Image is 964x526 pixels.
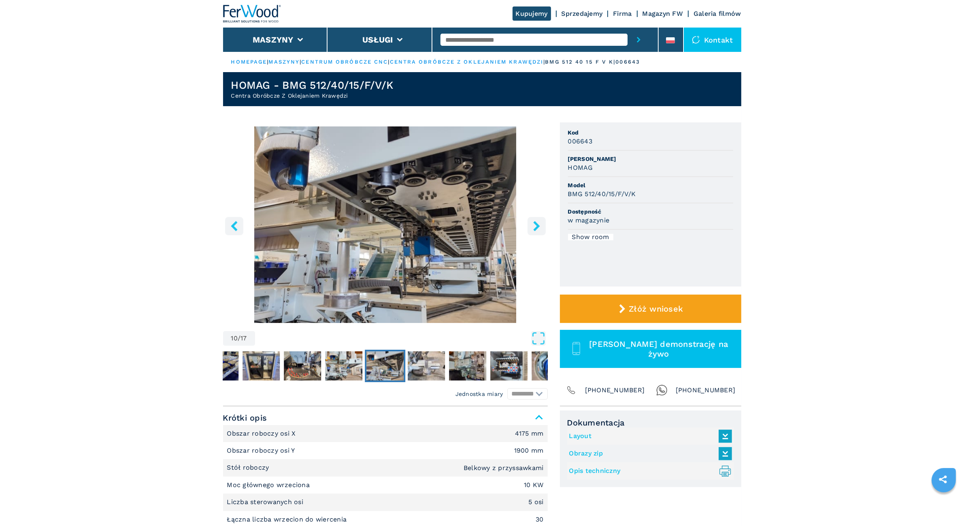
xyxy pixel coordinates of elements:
span: Dokumentacja [567,418,734,428]
h3: w magazynie [568,216,610,225]
a: Opis techniczny [569,464,728,478]
button: Go to Slide 14 [530,350,570,382]
em: Belkowy z przyssawkami [464,465,544,471]
span: Złóż wniosek [629,304,683,314]
span: [PHONE_NUMBER] [585,385,645,396]
h3: HOMAG [568,163,593,172]
button: Go to Slide 7 [241,350,281,382]
p: 006643 [616,58,641,66]
img: Centra Obróbcze Z Oklejaniem Krawędzi HOMAG BMG 512/40/15/F/V/K [223,126,548,323]
img: eda65687e370414e0a1cb8786ffae58a [325,351,362,381]
button: Go to Slide 13 [489,350,529,382]
button: Usługi [362,35,393,45]
p: Łączna liczba wrzecion do wiercenia [227,515,349,524]
button: Go to Slide 9 [323,350,364,382]
h3: BMG 512/40/15/F/V/K [568,189,636,199]
span: 10 [231,335,238,342]
a: sharethis [933,469,953,490]
span: | [267,59,268,65]
em: 1900 mm [514,447,544,454]
p: Obszar roboczy osi Y [227,446,297,455]
img: 3897e0497f42c28483e1e40ae65973c7 [243,351,280,381]
iframe: Chat [930,490,958,520]
div: Go to Slide 10 [223,126,548,323]
button: Maszyny [253,35,294,45]
div: Kontakt [684,28,741,52]
img: Whatsapp [656,385,668,396]
span: 17 [240,335,247,342]
img: 3db6d528e9bbe3d5a4a4743b599376e9 [366,351,404,381]
a: Layout [569,430,728,443]
button: Open Fullscreen [257,331,546,346]
p: bmg 512 40 15 f v k | [545,58,616,66]
span: | [300,59,301,65]
img: 12e6ec3db8db5197136a8fd6a2af14ad [490,351,528,381]
a: Galeria filmów [694,10,741,17]
img: 7fe00239c5708689799c222671747e82 [449,351,486,381]
em: 10 KW [524,482,543,488]
em: 5 osi [528,499,543,505]
div: Show room [568,234,613,240]
img: Ferwood [223,5,281,23]
button: Złóż wniosek [560,295,741,323]
button: Go to Slide 11 [406,350,447,382]
p: Liczba sterowanych osi [227,498,306,507]
button: Go to Slide 8 [282,350,323,382]
button: submit-button [628,28,650,52]
a: Kupujemy [513,6,551,21]
span: Kod [568,128,733,137]
em: Jednostka miary [455,390,503,398]
h2: Centra Obróbcze Z Oklejaniem Krawędzi [231,92,394,100]
nav: Thumbnail Navigation [34,350,359,382]
a: Firma [613,10,632,17]
p: Obszar roboczy osi X [227,429,298,438]
span: [PHONE_NUMBER] [676,385,736,396]
button: Go to Slide 10 [365,350,405,382]
span: Model [568,181,733,189]
h3: 006643 [568,137,593,146]
button: right-button [528,217,546,235]
a: centra obróbcze z oklejaniem krawędzi [390,59,544,65]
p: Moc głównego wrzeciona [227,481,312,490]
img: Kontakt [692,36,700,44]
a: HOMEPAGE [231,59,267,65]
em: 4175 mm [515,430,544,437]
em: 30 [536,516,544,523]
span: [PERSON_NAME] demonstrację na żywo [585,339,732,359]
span: | [388,59,389,65]
a: Magazyn FW [643,10,683,17]
a: centrum obróbcze cnc [301,59,388,65]
a: Obrazy zip [569,447,728,460]
button: left-button [225,217,243,235]
span: Krótki opis [223,411,548,425]
h1: HOMAG - BMG 512/40/15/F/V/K [231,79,394,92]
img: ac5933edb4ca47f9a7a3a84b8b2c3411 [532,351,569,381]
span: [PERSON_NAME] [568,155,733,163]
a: Sprzedajemy [562,10,603,17]
button: [PERSON_NAME] demonstrację na żywo [560,330,741,368]
a: maszyny [269,59,300,65]
button: Go to Slide 12 [447,350,488,382]
p: Stół roboczy [227,463,271,472]
img: 2d0ec8bf17ddbcf2d190d08218201155 [408,351,445,381]
span: Dostępność [568,207,733,216]
span: | [543,59,545,65]
img: 4f064fd0cf240a118f959e52e6b774ad [284,351,321,381]
span: / [238,335,240,342]
img: Phone [566,385,577,396]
